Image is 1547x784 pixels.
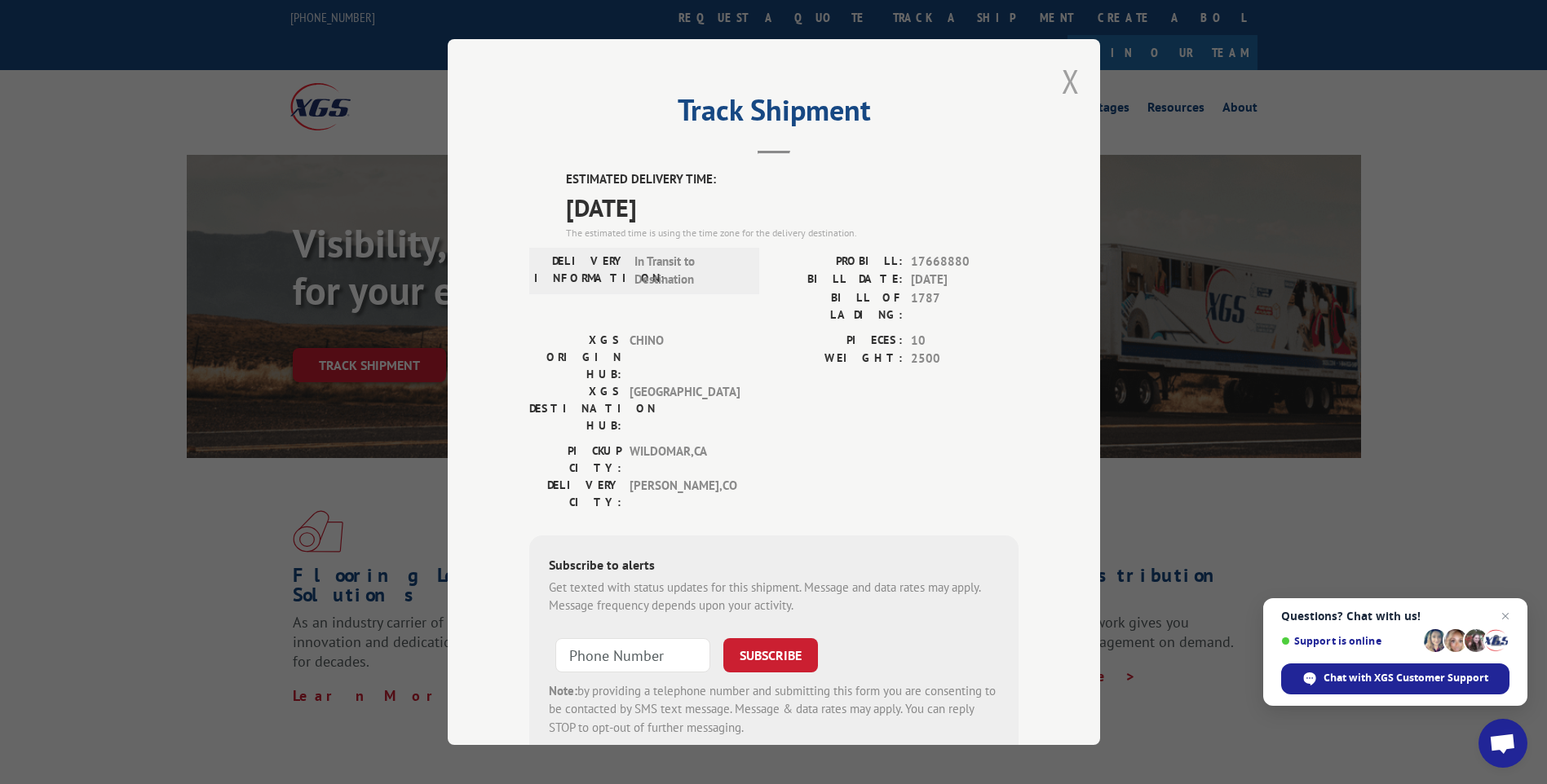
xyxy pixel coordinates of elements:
span: Chat with XGS Customer Support [1324,671,1488,685]
strong: Note: [549,683,577,698]
span: 1787 [911,289,1019,324]
span: Close chat [1496,606,1515,626]
span: 10 [911,332,1019,350]
span: [GEOGRAPHIC_DATA] [630,383,740,434]
button: SUBSCRIBE [723,638,818,672]
label: ESTIMATED DELIVERY TIME: [566,170,1019,189]
div: Subscribe to alerts [549,555,999,579]
label: DELIVERY CITY: [529,477,621,511]
h2: Track Shipment [529,99,1019,130]
span: CHINO [630,332,740,383]
span: 17668880 [911,253,1019,271]
span: Support is online [1281,635,1418,647]
span: [PERSON_NAME] , CO [630,477,740,511]
div: Get texted with status updates for this shipment. Message and data rates may apply. Message frequ... [549,579,999,615]
label: PROBILL: [774,253,903,271]
label: PICKUP CITY: [529,443,621,477]
span: In Transit to Destination [634,253,745,289]
div: Chat with XGS Customer Support [1281,663,1509,694]
button: Close modal [1062,59,1080,103]
label: DELIVERY INFORMATION: [534,253,626,289]
div: Open chat [1478,719,1527,768]
label: XGS DESTINATION HUB: [529,383,621,434]
span: [DATE] [566,189,1019,226]
label: BILL OF LADING: [774,289,903,324]
input: Phone Number [555,638,710,672]
span: WILDOMAR , CA [630,443,740,477]
label: XGS ORIGIN HUB: [529,332,621,383]
span: [DATE] [911,271,1019,289]
label: PIECES: [774,332,903,350]
label: BILL DATE: [774,271,903,289]
span: Questions? Chat with us! [1281,610,1509,623]
div: The estimated time is using the time zone for the delivery destination. [566,226,1019,240]
span: 2500 [911,350,1019,368]
label: WEIGHT: [774,350,903,368]
div: by providing a telephone number and submitting this form you are consenting to be contacted by SM... [549,682,999,738]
